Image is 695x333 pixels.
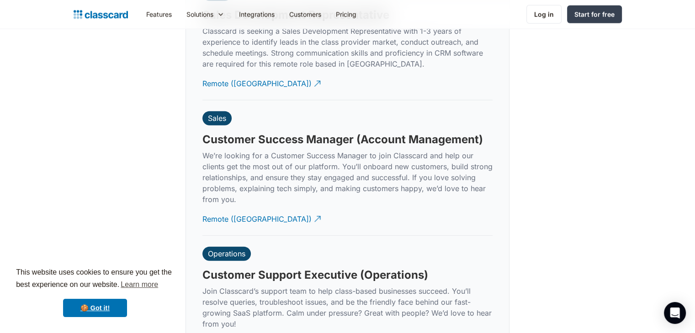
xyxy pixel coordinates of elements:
a: Pricing [329,4,364,25]
div: Log in [534,10,554,19]
div: Operations [208,249,245,258]
a: Start for free [567,5,622,23]
a: Remote ([GEOGRAPHIC_DATA]) [202,71,322,96]
p: We’re looking for a Customer Success Manager to join Classcard and help our clients get the most ... [202,150,493,205]
div: Remote ([GEOGRAPHIC_DATA]) [202,71,312,89]
a: home [74,8,128,21]
a: Log in [526,5,562,24]
a: Customers [282,4,329,25]
span: This website uses cookies to ensure you get the best experience on our website. [16,267,174,291]
div: Solutions [186,10,213,19]
h3: Customer Support Executive (Operations) [202,268,428,282]
div: Sales [208,114,226,123]
a: learn more about cookies [119,278,159,291]
a: dismiss cookie message [63,299,127,317]
div: Open Intercom Messenger [664,302,686,324]
div: Remote ([GEOGRAPHIC_DATA]) [202,207,312,224]
p: Join Classcard’s support team to help class-based businesses succeed. You’ll resolve queries, tro... [202,286,493,329]
a: Remote ([GEOGRAPHIC_DATA]) [202,207,322,232]
a: Integrations [232,4,282,25]
div: Start for free [574,10,615,19]
p: Classcard is seeking a Sales Development Representative with 1-3 years of experience to identify ... [202,26,493,69]
a: Features [139,4,179,25]
div: cookieconsent [7,258,183,326]
h3: Customer Success Manager (Account Management) [202,133,483,146]
div: Solutions [179,4,232,25]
